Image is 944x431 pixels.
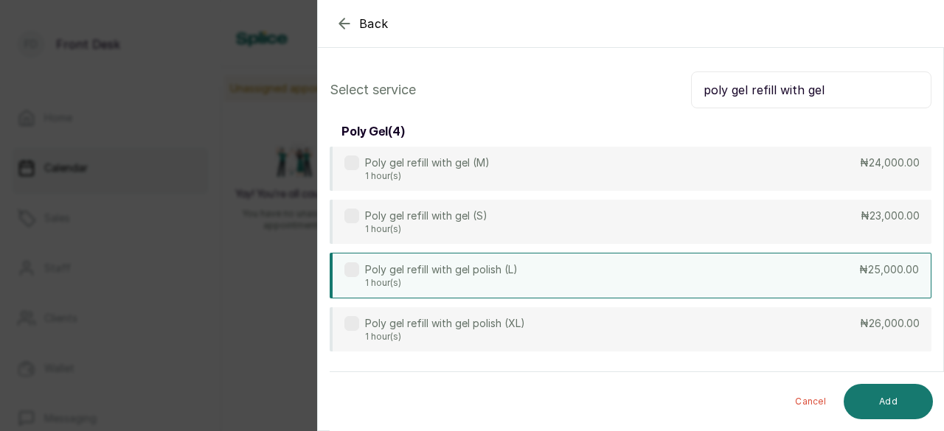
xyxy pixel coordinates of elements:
[341,123,405,141] h3: poly gel ( 4 )
[365,155,490,170] p: Poly gel refill with gel (M)
[365,331,525,343] p: 1 hour(s)
[330,80,416,100] p: Select service
[365,262,518,277] p: Poly gel refill with gel polish (L)
[861,209,920,223] p: ₦23,000.00
[365,223,487,235] p: 1 hour(s)
[783,384,838,419] button: Cancel
[844,384,933,419] button: Add
[691,71,931,108] input: Search.
[859,262,919,277] p: ₦25,000.00
[365,209,487,223] p: Poly gel refill with gel (S)
[365,316,525,331] p: Poly gel refill with gel polish (XL)
[365,277,518,289] p: 1 hour(s)
[860,316,920,331] p: ₦26,000.00
[365,170,490,182] p: 1 hour(s)
[860,155,920,170] p: ₦24,000.00
[336,15,389,32] button: Back
[359,15,389,32] span: Back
